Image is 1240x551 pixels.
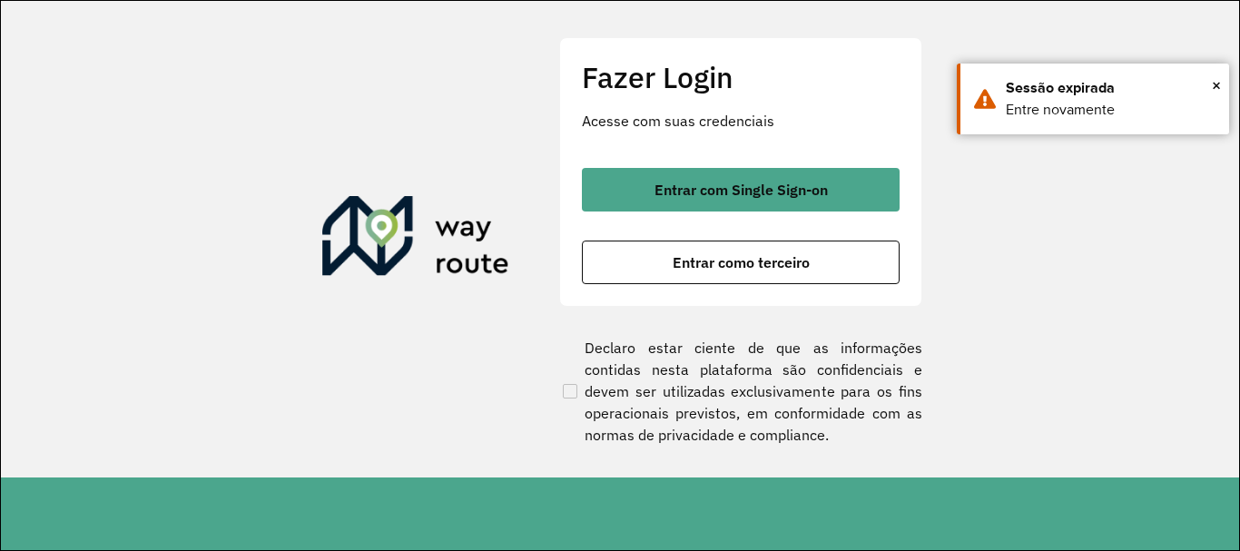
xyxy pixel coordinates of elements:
div: Sessão expirada [1006,77,1215,99]
button: button [582,241,900,284]
button: button [582,168,900,212]
h2: Fazer Login [582,60,900,94]
span: Entrar com Single Sign-on [654,182,828,197]
div: Entre novamente [1006,99,1215,121]
button: Close [1212,72,1221,99]
span: Entrar como terceiro [673,255,810,270]
img: Roteirizador AmbevTech [322,196,509,283]
label: Declaro estar ciente de que as informações contidas nesta plataforma são confidenciais e devem se... [559,337,922,446]
p: Acesse com suas credenciais [582,110,900,132]
span: × [1212,72,1221,99]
